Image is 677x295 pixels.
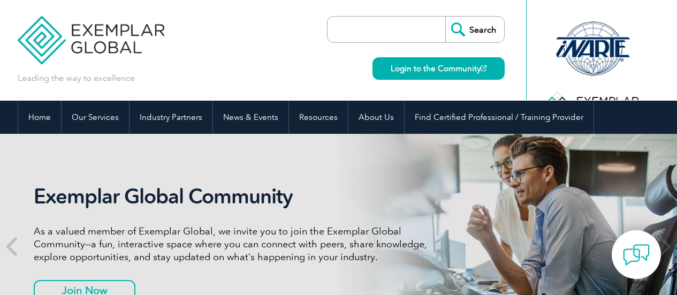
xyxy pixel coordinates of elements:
[372,57,505,80] a: Login to the Community
[130,101,212,134] a: Industry Partners
[623,241,650,268] img: contact-chat.png
[405,101,594,134] a: Find Certified Professional / Training Provider
[445,17,504,42] input: Search
[289,101,348,134] a: Resources
[18,101,61,134] a: Home
[34,225,435,263] p: As a valued member of Exemplar Global, we invite you to join the Exemplar Global Community—a fun,...
[62,101,129,134] a: Our Services
[481,65,486,71] img: open_square.png
[18,72,135,84] p: Leading the way to excellence
[213,101,288,134] a: News & Events
[34,184,435,209] h2: Exemplar Global Community
[348,101,404,134] a: About Us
